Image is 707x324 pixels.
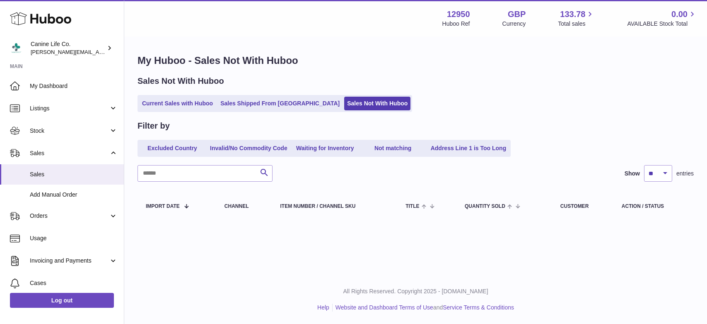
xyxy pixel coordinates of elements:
h2: Filter by [138,120,170,132]
span: Sales [30,149,109,157]
a: 0.00 AVAILABLE Stock Total [627,9,697,28]
a: Sales Not With Huboo [344,97,410,110]
span: Add Manual Order [30,191,118,199]
div: Action / Status [622,204,685,209]
a: Sales Shipped From [GEOGRAPHIC_DATA] [217,97,343,110]
a: 133.78 Total sales [558,9,595,28]
a: Excluded Country [139,141,205,155]
div: Channel [224,204,264,209]
li: and [333,304,514,312]
span: [PERSON_NAME][EMAIL_ADDRESS][DOMAIN_NAME] [31,49,166,55]
span: 0.00 [671,9,688,20]
span: My Dashboard [30,82,118,90]
span: Invoicing and Payments [30,257,109,265]
a: Current Sales with Huboo [139,97,216,110]
div: Canine Life Co. [31,40,105,56]
span: Stock [30,127,109,135]
div: Huboo Ref [442,20,470,28]
a: Waiting for Inventory [292,141,358,155]
span: Listings [30,105,109,112]
a: Address Line 1 is Too Long [428,141,509,155]
label: Show [625,170,640,178]
strong: 12950 [447,9,470,20]
h1: My Huboo - Sales Not With Huboo [138,54,694,67]
span: Sales [30,171,118,178]
span: AVAILABLE Stock Total [627,20,697,28]
a: Service Terms & Conditions [443,304,514,311]
span: Total sales [558,20,595,28]
a: Help [317,304,329,311]
span: Import date [146,204,180,209]
strong: GBP [508,9,526,20]
p: All Rights Reserved. Copyright 2025 - [DOMAIN_NAME] [131,287,700,295]
span: Orders [30,212,109,220]
img: kevin@clsgltd.co.uk [10,42,22,54]
span: Title [405,204,419,209]
span: Cases [30,279,118,287]
span: Quantity Sold [465,204,505,209]
div: Currency [502,20,526,28]
a: Invalid/No Commodity Code [207,141,290,155]
span: 133.78 [560,9,585,20]
h2: Sales Not With Huboo [138,76,224,87]
span: Usage [30,234,118,242]
a: Log out [10,293,114,308]
div: Item Number / Channel SKU [280,204,389,209]
a: Not matching [360,141,426,155]
div: Customer [560,204,605,209]
a: Website and Dashboard Terms of Use [335,304,433,311]
span: entries [676,170,694,178]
